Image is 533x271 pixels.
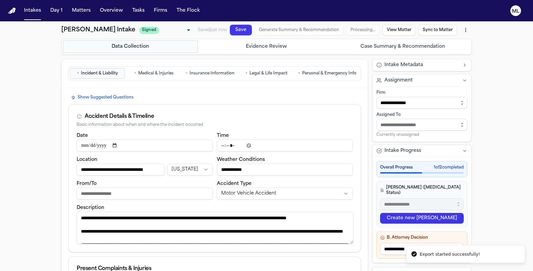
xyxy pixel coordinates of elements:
label: Accident Type [217,181,252,186]
div: Export started successfully! [420,251,480,258]
span: 1 of 2 completed [434,165,464,170]
label: Weather Conditions [217,157,265,162]
input: Select firm [376,97,467,109]
button: Firms [151,5,170,17]
div: Assigned To [376,112,467,117]
label: Date [77,133,88,138]
img: Finch Logo [8,8,16,14]
button: Go to Insurance Information [183,68,238,79]
button: Assignment [372,74,471,86]
span: Currently unassigned [376,132,419,138]
button: Sync to Matter [417,41,457,55]
button: Go to Medical & Injuries [126,68,181,79]
button: The Flock [174,5,203,17]
input: Incident time [217,140,353,152]
button: Overview [97,5,126,17]
span: Incident & Liability [81,71,118,76]
button: Go to Data Collection step [63,40,198,53]
span: • [246,70,248,77]
span: Assignment [384,77,413,84]
a: Home [8,8,16,14]
button: Intakes [21,5,44,17]
label: From/To [77,181,97,186]
span: Personal & Emergency Info [302,71,356,76]
input: Assign to staff member [376,119,467,131]
span: • [186,70,188,77]
span: Insurance Information [190,71,235,76]
span: Overall Progress [380,165,413,170]
button: More actions [458,44,471,58]
h4: B. Attorney Decision [380,235,464,240]
button: View Matter [381,37,415,51]
label: Location [77,157,97,162]
nav: Intake steps [63,40,470,53]
div: Accident Details & Timeline [85,112,154,120]
button: Show Suggested Questions [68,93,136,101]
span: Legal & Life Impact [250,71,287,76]
button: Tasks [130,5,147,17]
button: Go to Personal & Emergency Info [295,68,359,79]
button: Go to Legal & Life Impact [239,68,294,79]
label: Description [77,205,104,210]
button: Create new [PERSON_NAME] [380,213,464,224]
input: From/To destination [77,188,213,200]
button: Intake Progress [372,145,471,157]
span: • [77,70,79,77]
button: Save [230,21,253,34]
button: Day 1 [48,5,65,17]
span: Saved just now [198,21,228,28]
h4: [PERSON_NAME] ([MEDICAL_DATA] Status) [380,185,464,196]
span: Intake Progress [384,148,421,154]
button: Incident state [167,164,213,176]
span: • [134,70,136,77]
div: Basic information about when and where the incident occurred [77,122,353,127]
span: • [298,70,300,77]
textarea: Incident description [77,212,353,244]
button: Matters [69,5,93,17]
span: Medical & Injuries [138,71,174,76]
span: Intake Metadata [384,62,423,68]
input: Incident date [77,140,213,152]
button: Intake Metadata [372,59,471,71]
button: Go to Evidence Review step [199,40,334,53]
input: Weather conditions [217,164,353,176]
div: Firm [376,90,467,95]
button: Go to Case Summary & Recommendation step [335,40,470,53]
input: Incident location [77,164,165,176]
label: Time [217,133,229,138]
button: Go to Incident & Liability [70,68,125,79]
